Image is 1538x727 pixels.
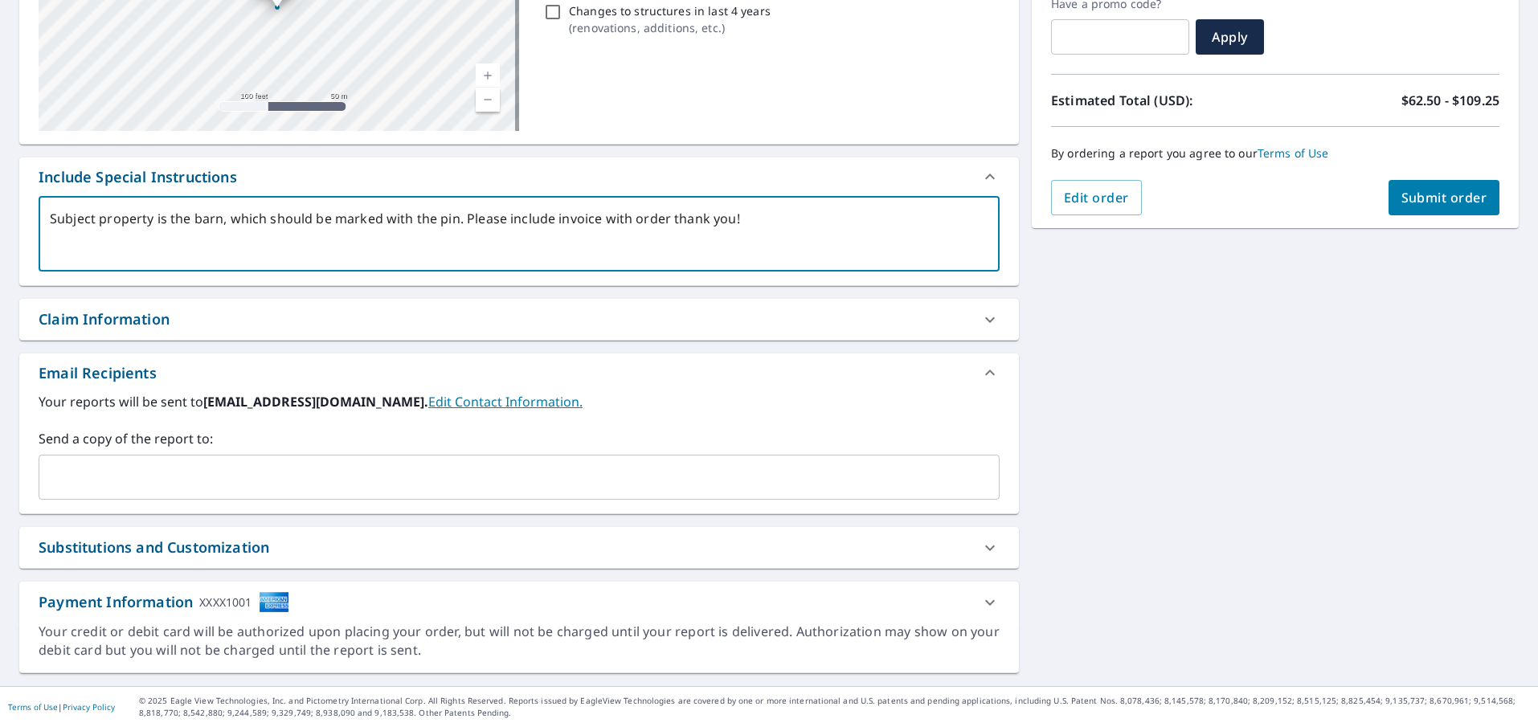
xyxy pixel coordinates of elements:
p: Estimated Total (USD): [1051,91,1275,110]
label: Send a copy of the report to: [39,429,1000,448]
p: © 2025 Eagle View Technologies, Inc. and Pictometry International Corp. All Rights Reserved. Repo... [139,695,1530,719]
div: Payment InformationXXXX1001cardImage [19,582,1019,623]
p: By ordering a report you agree to our [1051,146,1499,161]
div: Substitutions and Customization [19,527,1019,568]
p: $62.50 - $109.25 [1401,91,1499,110]
a: Terms of Use [8,701,58,713]
button: Submit order [1389,180,1500,215]
div: Include Special Instructions [19,157,1019,196]
p: ( renovations, additions, etc. ) [569,19,771,36]
a: Terms of Use [1258,145,1329,161]
div: Substitutions and Customization [39,537,269,558]
div: Email Recipients [19,353,1019,392]
div: Claim Information [39,308,170,330]
textarea: Subject property is the barn, which should be marked with the pin. Please include invoice with or... [50,211,988,257]
div: Claim Information [19,299,1019,340]
b: [EMAIL_ADDRESS][DOMAIN_NAME]. [203,393,428,410]
span: Apply [1209,28,1251,46]
button: Apply [1196,19,1264,55]
img: cardImage [259,591,289,613]
div: Email Recipients [39,362,157,384]
span: Edit order [1064,189,1129,206]
div: Include Special Instructions [39,166,237,188]
a: Current Level 18, Zoom In [476,63,500,88]
a: EditContactInfo [428,393,583,410]
label: Your reports will be sent to [39,392,1000,411]
p: Changes to structures in last 4 years [569,2,771,19]
div: Payment Information [39,591,289,613]
div: Your credit or debit card will be authorized upon placing your order, but will not be charged unt... [39,623,1000,660]
p: | [8,702,115,712]
span: Submit order [1401,189,1487,206]
a: Privacy Policy [63,701,115,713]
a: Current Level 18, Zoom Out [476,88,500,112]
div: XXXX1001 [199,591,252,613]
button: Edit order [1051,180,1142,215]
